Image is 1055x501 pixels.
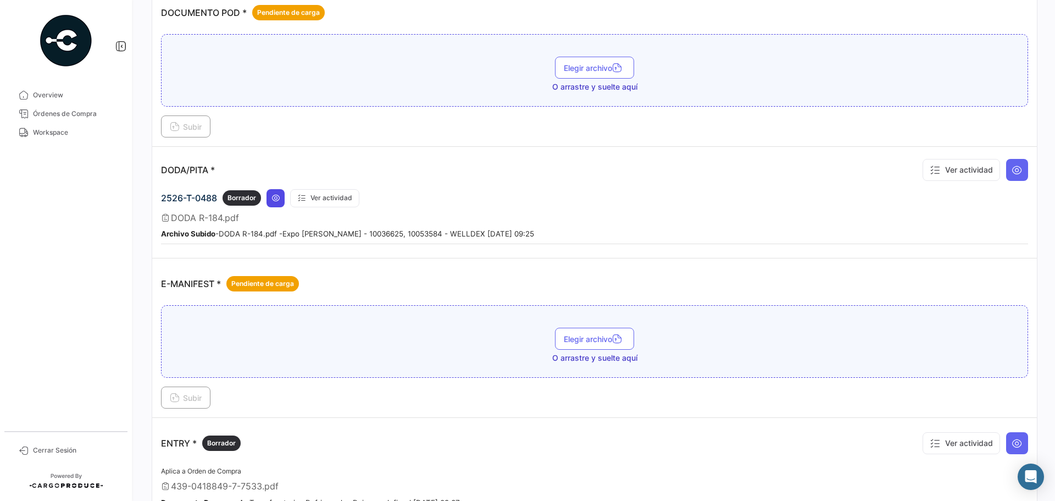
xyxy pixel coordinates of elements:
span: Subir [170,393,202,403]
span: Borrador [207,438,236,448]
button: Subir [161,387,210,409]
b: Archivo Subido [161,229,215,238]
a: Órdenes de Compra [9,104,123,123]
p: DOCUMENTO POD * [161,5,325,20]
span: O arrastre y suelte aquí [552,81,637,92]
span: Workspace [33,128,119,137]
span: Elegir archivo [564,63,625,73]
p: E-MANIFEST * [161,276,299,291]
button: Ver actividad [923,159,1000,181]
span: Elegir archivo [564,334,625,344]
span: Órdenes de Compra [33,109,119,119]
a: Workspace [9,123,123,142]
span: 2526-T-0488 [161,192,217,203]
a: Overview [9,86,123,104]
button: Subir [161,115,210,137]
button: Elegir archivo [555,328,634,350]
img: powered-by.png [38,13,93,68]
div: Abrir Intercom Messenger [1018,464,1044,490]
span: Cerrar Sesión [33,445,119,455]
span: Subir [170,122,202,131]
p: DODA/PITA * [161,164,215,175]
span: Pendiente de carga [257,8,320,18]
span: Overview [33,90,119,100]
button: Ver actividad [923,432,1000,454]
span: 439-0418849-7-7533.pdf [171,481,279,492]
button: Elegir archivo [555,57,634,79]
small: - DODA R-184.pdf - Expo [PERSON_NAME] - 10036625, 10053584 - WELLDEX [DATE] 09:25 [161,229,534,238]
button: Ver actividad [290,189,359,207]
span: Aplica a Orden de Compra [161,467,241,475]
p: ENTRY * [161,436,241,451]
span: DODA R-184.pdf [171,212,239,223]
span: O arrastre y suelte aquí [552,353,637,364]
span: Pendiente de carga [231,279,294,289]
span: Borrador [227,193,256,203]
